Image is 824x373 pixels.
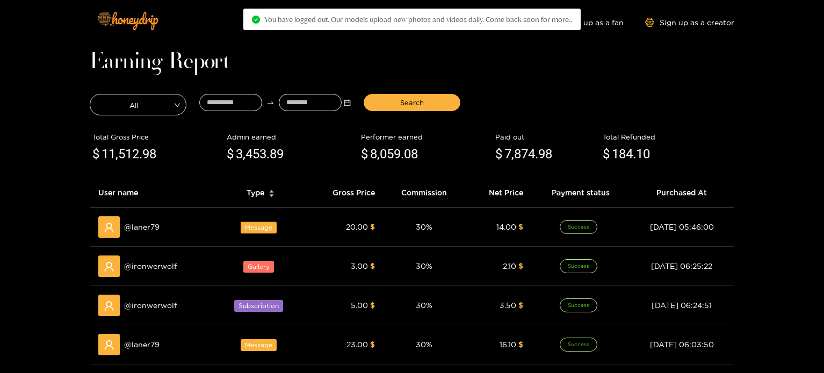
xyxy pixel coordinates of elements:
[264,15,572,24] span: You have logged out. Our models upload new photos and videos daily. Come back soon for more..
[104,261,114,272] span: user
[400,97,424,108] span: Search
[241,339,277,351] span: Message
[351,262,368,270] span: 3.00
[370,223,375,231] span: $
[104,340,114,350] span: user
[92,131,221,142] div: Total Gross Price
[370,340,375,348] span: $
[234,300,283,312] span: Subscription
[361,144,368,165] span: $
[465,178,531,208] th: Net Price
[306,178,384,208] th: Gross Price
[124,339,160,350] span: @ laner79
[518,301,523,309] span: $
[560,220,597,234] span: Success
[629,178,734,208] th: Purchased At
[560,298,597,312] span: Success
[612,147,633,162] span: 184
[500,301,516,309] span: 3.50
[650,340,714,348] span: [DATE] 06:03:50
[266,147,284,162] span: .89
[633,147,650,162] span: .10
[370,147,401,162] span: 8,059
[227,144,234,165] span: $
[416,223,432,231] span: 30 %
[124,221,160,233] span: @ laner79
[650,223,714,231] span: [DATE] 05:46:00
[227,131,356,142] div: Admin earned
[416,340,432,348] span: 30 %
[495,131,597,142] div: Paid out
[603,131,732,142] div: Total Refunded
[560,338,597,352] span: Success
[243,261,274,273] span: Gallery
[361,131,490,142] div: Performer earned
[416,262,432,270] span: 30 %
[535,147,552,162] span: .98
[92,144,99,165] span: $
[518,223,523,231] span: $
[269,193,274,199] span: caret-down
[652,301,712,309] span: [DATE] 06:24:51
[503,262,516,270] span: 2.10
[266,99,274,107] span: to
[401,147,418,162] span: .08
[651,262,712,270] span: [DATE] 06:25:22
[500,340,516,348] span: 16.10
[370,301,375,309] span: $
[90,178,215,208] th: User name
[504,147,535,162] span: 7,874
[266,99,274,107] span: swap-right
[104,301,114,311] span: user
[346,340,368,348] span: 23.00
[550,18,624,27] a: Sign up as a fan
[351,301,368,309] span: 5.00
[384,178,465,208] th: Commission
[532,178,629,208] th: Payment status
[90,97,186,112] span: All
[518,340,523,348] span: $
[241,222,277,233] span: Message
[495,144,502,165] span: $
[560,259,597,273] span: Success
[90,55,734,70] h1: Earning Report
[416,301,432,309] span: 30 %
[104,222,114,233] span: user
[247,187,264,199] span: Type
[269,188,274,194] span: caret-up
[645,18,734,27] a: Sign up as a creator
[252,16,260,24] span: check-circle
[364,94,460,111] button: Search
[139,147,156,162] span: .98
[346,223,368,231] span: 20.00
[124,260,177,272] span: @ ironwerwolf
[518,262,523,270] span: $
[496,223,516,231] span: 14.00
[603,144,610,165] span: $
[124,299,177,311] span: @ ironwerwolf
[102,147,139,162] span: 11,512
[370,262,375,270] span: $
[236,147,266,162] span: 3,453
